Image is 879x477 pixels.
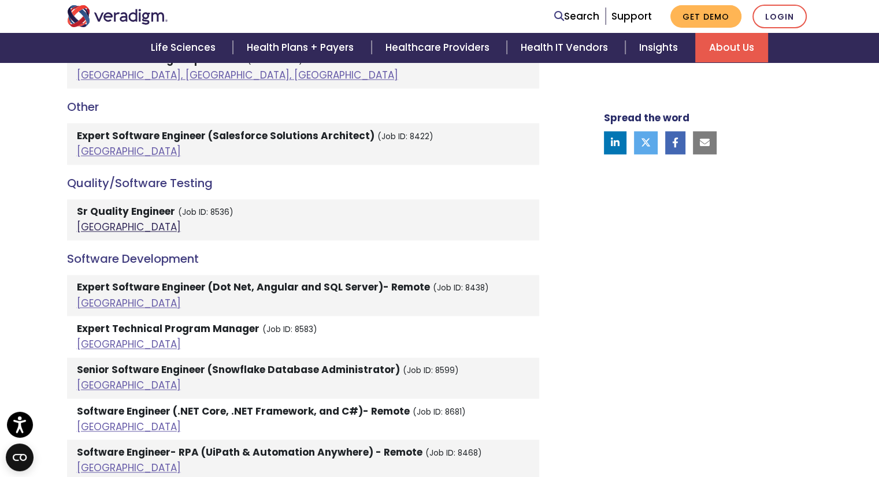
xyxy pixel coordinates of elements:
button: Open CMP widget [6,444,34,471]
a: [GEOGRAPHIC_DATA] [77,420,181,434]
h4: Quality/Software Testing [67,176,539,190]
a: [GEOGRAPHIC_DATA], [GEOGRAPHIC_DATA], [GEOGRAPHIC_DATA] [77,68,398,82]
small: (Job ID: 8681) [413,407,466,418]
small: (Job ID: 8438) [433,282,489,293]
a: Health Plans + Payers [233,33,371,62]
h4: Other [67,100,539,114]
strong: Senior Software Engineer (Snowflake Database Administrator) [77,363,400,377]
a: Search [554,9,599,24]
strong: Expert Software Engineer (Dot Net, Angular and SQL Server)- Remote [77,280,430,294]
a: [GEOGRAPHIC_DATA] [77,296,181,310]
a: [GEOGRAPHIC_DATA] [77,461,181,475]
a: [GEOGRAPHIC_DATA] [77,220,181,234]
a: Life Sciences [137,33,233,62]
h4: Software Development [67,252,539,266]
strong: Software Engineer- RPA (UiPath & Automation Anywhere) - Remote [77,445,422,459]
a: Get Demo [670,5,741,28]
a: [GEOGRAPHIC_DATA] [77,144,181,158]
a: About Us [695,33,768,62]
a: Insights [625,33,695,62]
a: [GEOGRAPHIC_DATA] [77,337,181,351]
a: Support [611,9,652,23]
strong: Sr Quality Engineer [77,204,175,218]
a: Login [752,5,807,28]
small: (Job ID: 8422) [377,131,433,142]
strong: Software Engineer (.NET Core, .NET Framework, and C#)- Remote [77,404,410,418]
img: Veradigm logo [67,5,168,27]
a: Healthcare Providers [372,33,507,62]
a: Health IT Vendors [507,33,625,62]
strong: Expert Software Engineer (Salesforce Solutions Architect) [77,129,374,143]
a: [GEOGRAPHIC_DATA] [77,378,181,392]
strong: Spread the word [604,111,689,125]
small: (Job ID: 8583) [262,324,317,335]
strong: Expert Technical Program Manager [77,322,259,336]
small: (Job ID: 8599) [403,365,459,376]
small: (Job ID: 8468) [425,448,482,459]
small: (Job ID: 8536) [178,207,233,218]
